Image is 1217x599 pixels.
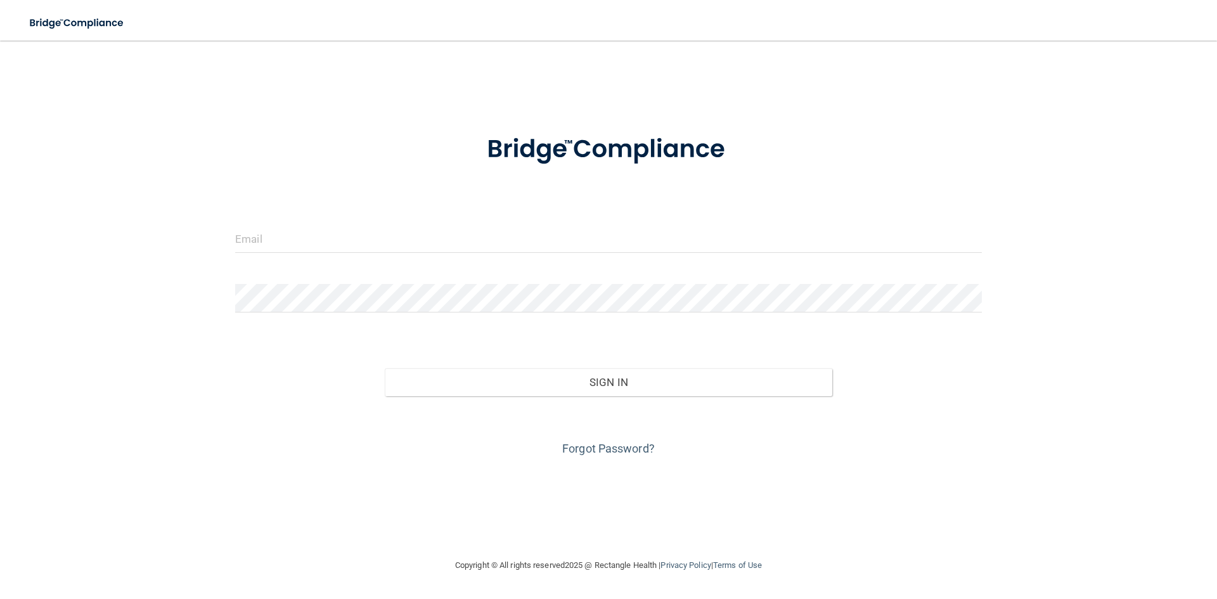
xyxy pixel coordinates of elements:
[562,442,655,455] a: Forgot Password?
[377,545,840,586] div: Copyright © All rights reserved 2025 @ Rectangle Health | |
[385,368,833,396] button: Sign In
[19,10,136,36] img: bridge_compliance_login_screen.278c3ca4.svg
[235,224,982,253] input: Email
[660,560,711,570] a: Privacy Policy
[713,560,762,570] a: Terms of Use
[461,117,756,183] img: bridge_compliance_login_screen.278c3ca4.svg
